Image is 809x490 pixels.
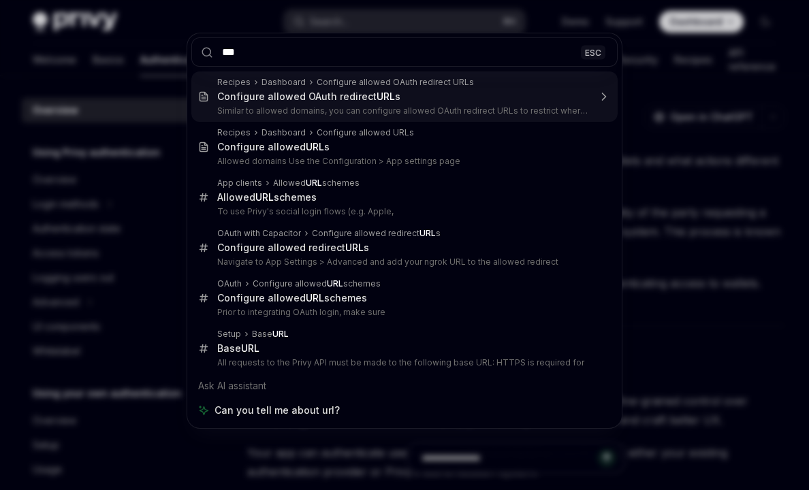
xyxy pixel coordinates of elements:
[317,77,474,88] div: Configure allowed OAuth redirect URLs
[306,178,322,188] b: URL
[327,278,343,289] b: URL
[306,292,324,304] b: URL
[217,91,400,103] div: Configure allowed OAuth redirect s
[317,127,414,138] div: Configure allowed URLs
[273,178,360,189] div: Allowed schemes
[217,257,589,267] p: Navigate to App Settings > Advanced and add your ngrok URL to the allowed redirect
[252,329,289,340] div: Base
[312,228,441,239] div: Configure allowed redirect s
[217,329,241,340] div: Setup
[191,374,618,398] div: Ask AI assistant
[217,127,251,138] div: Recipes
[377,91,395,102] b: URL
[272,329,289,339] b: URL
[217,206,589,217] p: To use Privy's social login flows (e.g. Apple,
[217,156,589,167] p: Allowed domains Use the Configuration > App settings page
[215,404,340,417] span: Can you tell me about url?
[217,178,262,189] div: App clients
[217,342,259,355] div: Base
[306,141,324,152] b: URL
[345,242,364,253] b: URL
[217,278,242,289] div: OAuth
[261,77,306,88] div: Dashboard
[217,228,301,239] div: OAuth with Capacitor
[253,278,381,289] div: Configure allowed schemes
[217,77,251,88] div: Recipes
[217,292,367,304] div: Configure allowed schemes
[217,105,589,116] p: Similar to allowed domains, you can configure allowed OAuth redirect URLs to restrict where users
[255,191,274,203] b: URL
[217,242,369,254] div: Configure allowed redirect s
[217,357,589,368] p: All requests to the Privy API must be made to the following base URL: HTTPS is required for
[419,228,436,238] b: URL
[217,141,330,153] div: Configure allowed s
[241,342,259,354] b: URL
[217,307,589,318] p: Prior to integrating OAuth login, make sure
[581,45,605,59] div: ESC
[261,127,306,138] div: Dashboard
[217,191,317,203] div: Allowed schemes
